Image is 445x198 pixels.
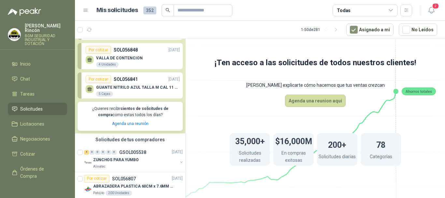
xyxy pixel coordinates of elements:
span: Cotizar [20,150,35,158]
span: Negociaciones [20,135,50,143]
h1: Mis solicitudes [96,6,138,15]
button: Agenda una reunion aquí [285,95,346,107]
div: 4 Unidades [96,62,119,67]
a: Agenda una reunión [112,121,149,126]
p: [DATE] [172,175,183,182]
p: Solicitudes realizadas [230,149,270,165]
p: SOL056841 [114,76,138,83]
p: SOL056807 [112,176,136,181]
img: Company Logo [84,185,92,193]
p: [PERSON_NAME] Rincón [25,23,67,33]
p: ABRAZADERA PLASTICA 60CM x 7.6MM ANCHA [93,183,174,190]
p: GUANTE NITRILO AZUL TALLA M CAL 11 CAJA x 100 UND [96,85,180,90]
a: Por cotizarSOL056841[DATE] GUANTE NITRILO AZUL TALLA M CAL 11 CAJA x 100 UND5 Cajas [78,72,183,99]
a: Órdenes de Compra [8,163,67,182]
div: 0 [90,150,94,155]
p: ¿Quieres recibir como estas todos los días? [81,106,179,118]
p: [DATE] [168,76,180,83]
a: Inicio [8,58,67,70]
a: 4 0 0 0 0 0 GSOL005538[DATE] Company LogoZUNCHOS PARA YUMBOAlmatec [84,148,184,169]
div: 200 Unidades [106,190,132,196]
div: 1 - 50 de 281 [301,24,341,35]
img: Company Logo [84,159,92,167]
span: Licitaciones [20,120,44,128]
span: search [165,8,170,12]
p: BGM SEGURIDAD INDUSTRIAL Y DOTACIÓN [25,34,67,46]
div: 5 Cajas [96,91,113,97]
button: Asignado a mi [346,23,394,36]
a: Licitaciones [8,118,67,130]
h1: 35,000+ [235,133,265,148]
span: Inicio [20,60,31,68]
p: ZUNCHOS PARA YUMBO [93,157,139,163]
p: Almatec [93,164,106,169]
img: Logo peakr [8,8,41,16]
div: Solicitudes de tus compradores [75,133,185,146]
p: Solicitudes diarias [319,153,356,162]
a: Cotizar [8,148,67,160]
span: 2 [432,3,439,9]
div: Por cotizar [84,175,109,183]
div: 0 [95,150,100,155]
p: VALLA DE CONTENCION [96,56,143,60]
p: Categorías [370,153,392,162]
div: Por cotizar [86,46,111,54]
div: 0 [112,150,117,155]
button: 2 [425,5,437,16]
a: Negociaciones [8,133,67,145]
h1: $16,000M [275,133,312,148]
b: cientos de solicitudes de compra [98,106,168,117]
span: Chat [20,75,30,83]
span: Tareas [20,90,35,98]
p: Patojito [93,190,104,196]
p: En compras exitosas [273,149,314,165]
h1: 78 [376,137,385,151]
img: Company Logo [8,28,21,41]
p: GSOL005538 [119,150,146,155]
div: Por cotizar [86,75,111,83]
div: 4 [84,150,89,155]
a: Tareas [8,88,67,100]
p: [DATE] [172,149,183,155]
a: Solicitudes [8,103,67,115]
h1: 200+ [328,137,346,151]
div: 0 [106,150,111,155]
div: Todas [337,7,351,14]
p: SOL056848 [114,46,138,53]
a: Por cotizarSOL056848[DATE] VALLA DE CONTENCION4 Unidades [78,43,183,69]
span: 352 [143,7,156,14]
p: [DATE] [168,47,180,53]
span: Solicitudes [20,105,43,113]
span: Órdenes de Compra [20,165,61,180]
div: 0 [101,150,106,155]
button: No Leídos [399,23,437,36]
a: Chat [8,73,67,85]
